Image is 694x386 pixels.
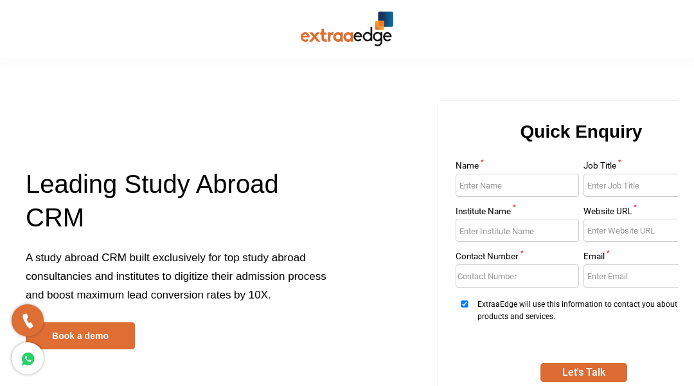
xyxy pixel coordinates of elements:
label: Name [456,161,579,174]
label: Contact Number [456,252,579,264]
a: Book a demo [26,322,135,349]
label: Institute Name [456,207,579,219]
input: ExtraaEdge will use this information to contact you about our products and services. [456,300,474,308]
input: Enter Institute Name [456,219,579,242]
input: Enter Contact Number [456,264,579,288]
button: SUBMIT [540,363,627,382]
input: Enter Name [456,174,579,197]
p: A study abroad CRM built exclusively for top study abroad consultancies and institutes to digitiz... [26,248,337,322]
h1: Leading Study Abroad CRM [26,167,337,248]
